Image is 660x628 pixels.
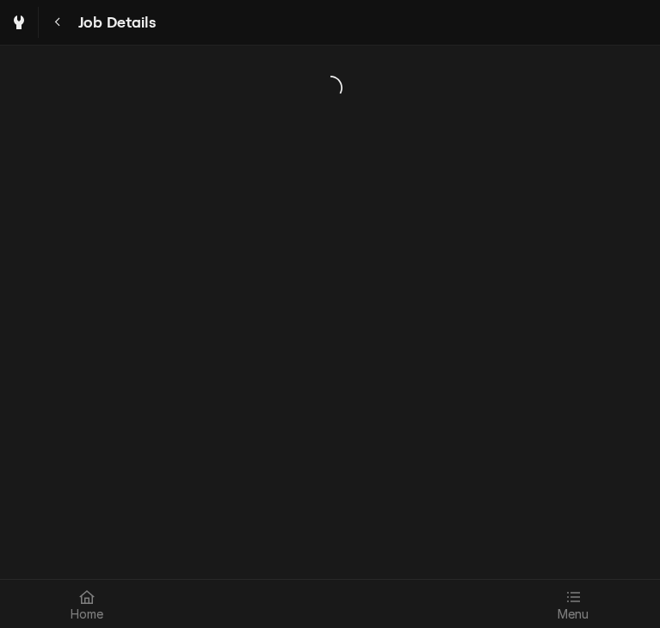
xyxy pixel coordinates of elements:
[42,7,73,38] button: Navigate back
[3,7,34,38] a: Go to Jobs
[73,11,156,34] span: Job Details
[493,583,653,625] a: Menu
[71,607,104,621] span: Home
[558,607,589,621] span: Menu
[7,583,167,625] a: Home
